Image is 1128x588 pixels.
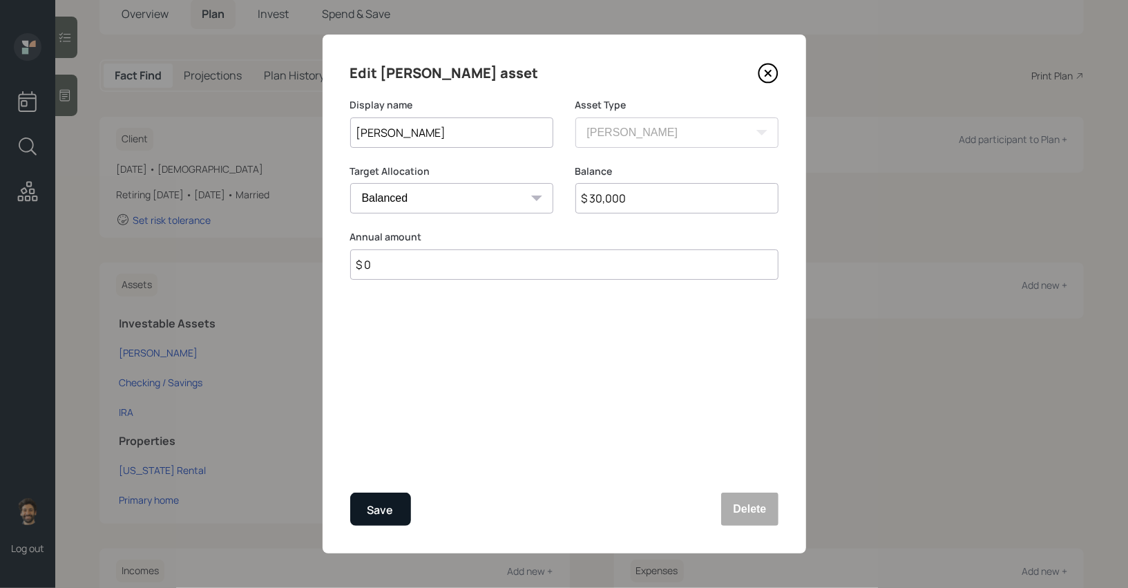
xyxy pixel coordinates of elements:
label: Display name [350,98,553,112]
label: Annual amount [350,230,778,244]
label: Target Allocation [350,164,553,178]
label: Asset Type [575,98,778,112]
button: Delete [721,493,778,526]
h4: Edit [PERSON_NAME] asset [350,62,539,84]
button: Save [350,493,411,526]
div: Save [367,501,394,520]
label: Balance [575,164,778,178]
